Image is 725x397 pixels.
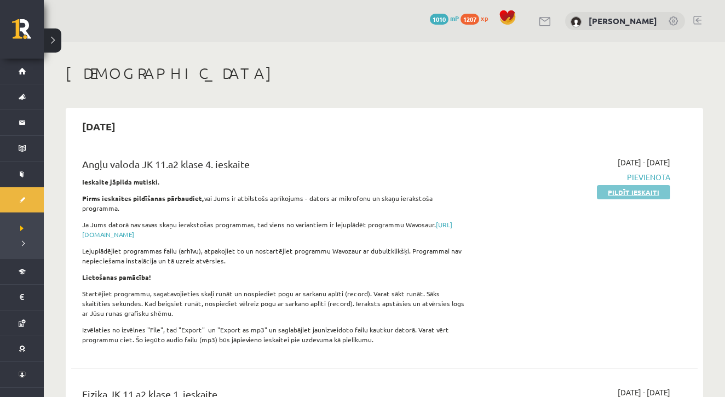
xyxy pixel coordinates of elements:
h2: [DATE] [71,113,126,139]
strong: Lietošanas pamācība! [82,273,151,281]
strong: Pirms ieskaites pildīšanas pārbaudiet, [82,194,204,203]
a: [PERSON_NAME] [589,15,657,26]
p: Startējiet programmu, sagatavojieties skaļi runāt un nospiediet pogu ar sarkanu aplīti (record). ... [82,289,469,318]
a: 1010 mP [430,14,459,22]
span: Pievienota [485,171,670,183]
span: [DATE] - [DATE] [618,157,670,168]
p: Lejuplādējiet programmas failu (arhīvu), atpakojiet to un nostartējiet programmu Wavozaur ar dubu... [82,246,469,266]
span: xp [481,14,488,22]
p: Ja Jums datorā nav savas skaņu ierakstošas programmas, tad viens no variantiem ir lejuplādēt prog... [82,220,469,239]
span: mP [450,14,459,22]
p: vai Jums ir atbilstošs aprīkojums - dators ar mikrofonu un skaņu ierakstoša programma. [82,193,469,213]
img: Viktorija Nikonorova [571,16,582,27]
span: 1207 [461,14,479,25]
p: Izvēlaties no izvēlnes "File", tad "Export" un "Export as mp3" un saglabājiet jaunizveidoto failu... [82,325,469,344]
a: Rīgas 1. Tālmācības vidusskola [12,19,44,47]
a: 1207 xp [461,14,493,22]
h1: [DEMOGRAPHIC_DATA] [66,64,703,83]
div: Angļu valoda JK 11.a2 klase 4. ieskaite [82,157,469,177]
a: Pildīt ieskaiti [597,185,670,199]
strong: Ieskaite jāpilda mutiski. [82,177,160,186]
a: [URL][DOMAIN_NAME] [82,220,452,239]
span: 1010 [430,14,448,25]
